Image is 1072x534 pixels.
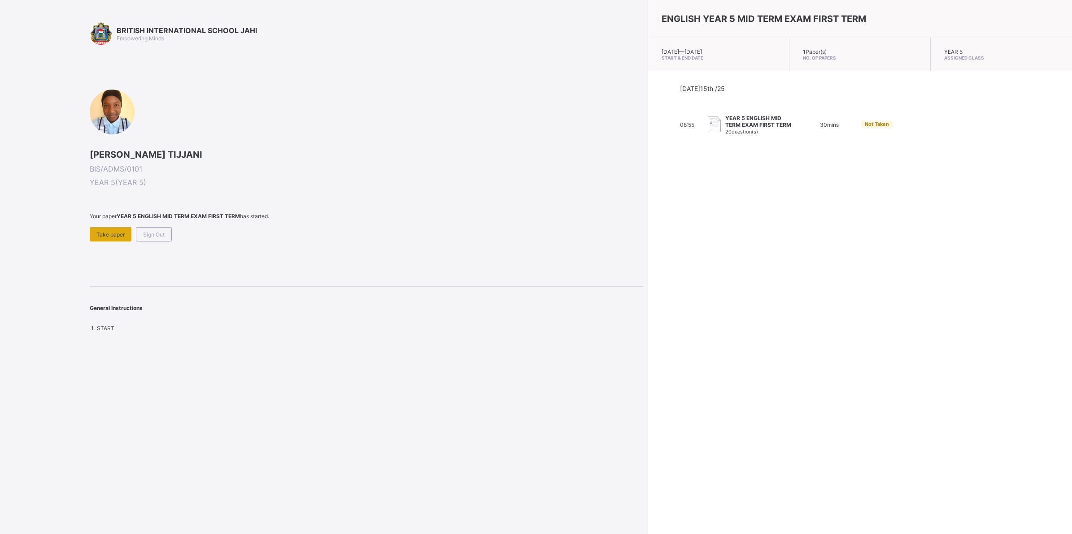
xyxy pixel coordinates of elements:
[143,231,165,238] span: Sign Out
[803,55,917,60] span: No. of Papers
[944,55,1059,60] span: Assigned Class
[662,13,866,24] span: ENGLISH YEAR 5 MID TERM EXAM FIRST TERM
[680,85,725,92] span: [DATE] 15th /25
[662,55,776,60] span: Start & End Date
[708,116,721,133] img: take_paper.cd97e1aca70de81545fe8e300f84619e.svg
[90,149,643,160] span: [PERSON_NAME] TIJJANI
[90,178,643,187] span: YEAR 5 ( YEAR 5 )
[117,26,257,35] span: BRITISH INTERNATIONAL SCHOOL JAHI
[725,129,758,135] span: 20 question(s)
[90,213,643,220] span: Your paper has started.
[725,115,793,128] span: YEAR 5 ENGLISH MID TERM EXAM FIRST TERM
[96,231,125,238] span: Take paper
[90,305,143,311] span: General Instructions
[117,213,240,220] b: YEAR 5 ENGLISH MID TERM EXAM FIRST TERM
[662,48,702,55] span: [DATE] — [DATE]
[820,121,839,128] span: 30 mins
[90,164,643,173] span: BIS/ADMS/0101
[944,48,963,55] span: YEAR 5
[680,121,694,128] span: 08:55
[865,121,889,127] span: Not Taken
[117,35,164,42] span: Empowering Minds
[97,325,114,332] span: START
[803,48,827,55] span: 1 Paper(s)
